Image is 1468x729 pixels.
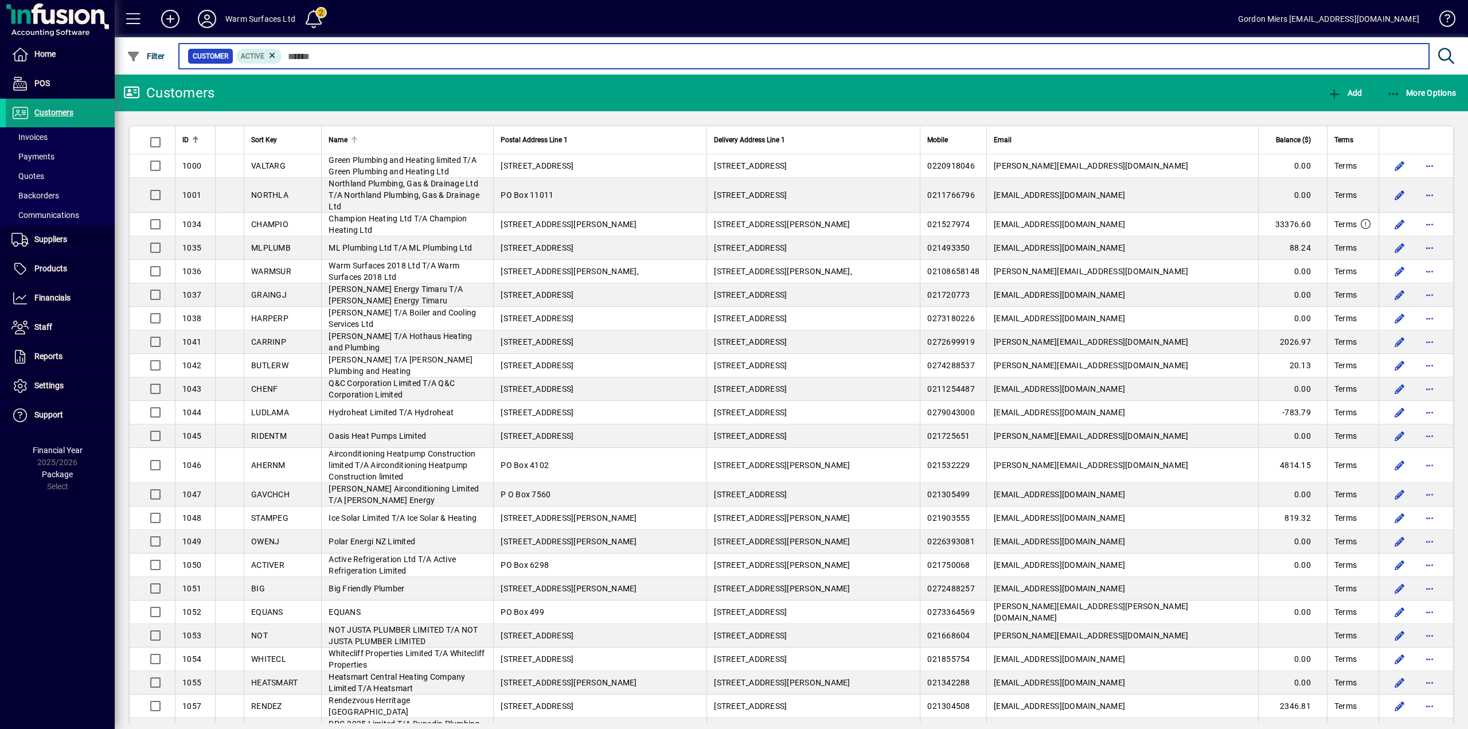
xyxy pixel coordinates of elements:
span: [STREET_ADDRESS] [714,631,787,640]
span: Terms [1334,459,1357,471]
button: More options [1420,427,1439,445]
button: Filter [124,46,168,67]
span: PO Box 4102 [501,461,549,470]
span: Postal Address Line 1 [501,134,568,146]
span: [STREET_ADDRESS][PERSON_NAME] [714,560,850,570]
span: Terms [1334,313,1357,324]
td: 0.00 [1258,154,1327,178]
span: Communications [11,210,79,220]
div: Warm Surfaces Ltd [225,10,295,28]
a: Settings [6,372,115,400]
span: [EMAIL_ADDRESS][DOMAIN_NAME] [994,290,1125,299]
span: [STREET_ADDRESS][PERSON_NAME] [714,537,850,546]
span: STAMPEG [251,513,288,523]
span: Northland Plumbing, Gas & Drainage Ltd T/A Northland Plumbing, Gas & Drainage Ltd [329,179,479,211]
button: More options [1420,603,1439,621]
span: Active [241,52,264,60]
a: Home [6,40,115,69]
span: 02108658148 [927,267,979,276]
span: [STREET_ADDRESS][PERSON_NAME] [714,678,850,687]
span: [STREET_ADDRESS] [501,161,573,170]
span: Champion Heating Ltd T/A Champion Heating Ltd [329,214,467,235]
span: Terms [1334,677,1357,688]
button: Add [1325,83,1365,103]
span: 0272699919 [927,337,975,346]
div: Customers [123,84,214,102]
span: 1048 [182,513,201,523]
span: Terms [1334,289,1357,301]
span: NORTHLA [251,190,288,200]
span: VALTARG [251,161,286,170]
td: 0.00 [1258,178,1327,213]
span: 021305499 [927,490,970,499]
td: 0.00 [1258,483,1327,506]
span: [STREET_ADDRESS] [714,408,787,417]
a: Communications [6,205,115,225]
span: Terms [1334,219,1357,230]
span: [STREET_ADDRESS] [501,290,573,299]
span: Balance ($) [1276,134,1311,146]
span: [STREET_ADDRESS] [501,243,573,252]
span: 0274288537 [927,361,975,370]
span: Terms [1334,536,1357,547]
button: More options [1420,380,1439,398]
span: 1044 [182,408,201,417]
span: Customer [193,50,228,62]
span: RIDENTM [251,431,287,440]
span: [STREET_ADDRESS][PERSON_NAME] [714,220,850,229]
td: 0.00 [1258,283,1327,307]
td: 0.00 [1258,553,1327,577]
span: Terms [1334,583,1357,594]
span: [STREET_ADDRESS][PERSON_NAME] [714,461,850,470]
span: Quotes [11,171,44,181]
span: P O Box 7560 [501,490,550,499]
span: Terms [1334,242,1357,254]
span: [EMAIL_ADDRESS][DOMAIN_NAME] [994,384,1125,393]
span: PO Box 6298 [501,560,549,570]
button: Edit [1391,579,1409,598]
span: [PERSON_NAME][EMAIL_ADDRESS][DOMAIN_NAME] [994,267,1188,276]
mat-chip: Activation Status: Active [236,49,282,64]
span: 1036 [182,267,201,276]
span: Terms [1334,606,1357,618]
button: More options [1420,286,1439,304]
span: Filter [127,52,165,61]
td: 0.00 [1258,601,1327,624]
span: Terms [1334,266,1357,277]
a: Reports [6,342,115,371]
span: Package [42,470,73,479]
span: [STREET_ADDRESS] [714,314,787,323]
span: [STREET_ADDRESS] [714,190,787,200]
span: 0220918046 [927,161,975,170]
button: Edit [1391,626,1409,645]
span: [EMAIL_ADDRESS][DOMAIN_NAME] [994,537,1125,546]
span: [STREET_ADDRESS] [501,631,573,640]
span: LUDLAMA [251,408,289,417]
button: More options [1420,673,1439,692]
span: [STREET_ADDRESS][PERSON_NAME] [501,678,637,687]
span: ML Plumbing Ltd T/A ML Plumbing Ltd [329,243,472,252]
span: [STREET_ADDRESS][PERSON_NAME] [501,584,637,593]
span: 021750068 [927,560,970,570]
div: Balance ($) [1266,134,1321,146]
a: POS [6,69,115,98]
span: 1041 [182,337,201,346]
span: PO Box 11011 [501,190,553,200]
span: [STREET_ADDRESS] [501,431,573,440]
span: [EMAIL_ADDRESS][DOMAIN_NAME] [994,408,1125,417]
span: WHITECL [251,654,286,664]
span: HEATSMART [251,678,298,687]
span: Big Friendly Plumber [329,584,404,593]
span: [EMAIL_ADDRESS][DOMAIN_NAME] [994,560,1125,570]
button: More options [1420,239,1439,257]
span: [STREET_ADDRESS] [714,654,787,664]
span: [EMAIL_ADDRESS][DOMAIN_NAME] [994,190,1125,200]
span: Name [329,134,348,146]
a: Suppliers [6,225,115,254]
span: [EMAIL_ADDRESS][DOMAIN_NAME] [994,243,1125,252]
span: [PERSON_NAME] T/A Hothaus Heating and Plumbing [329,332,472,352]
td: 0.00 [1258,260,1327,283]
button: Edit [1391,650,1409,668]
button: Edit [1391,556,1409,574]
div: ID [182,134,208,146]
